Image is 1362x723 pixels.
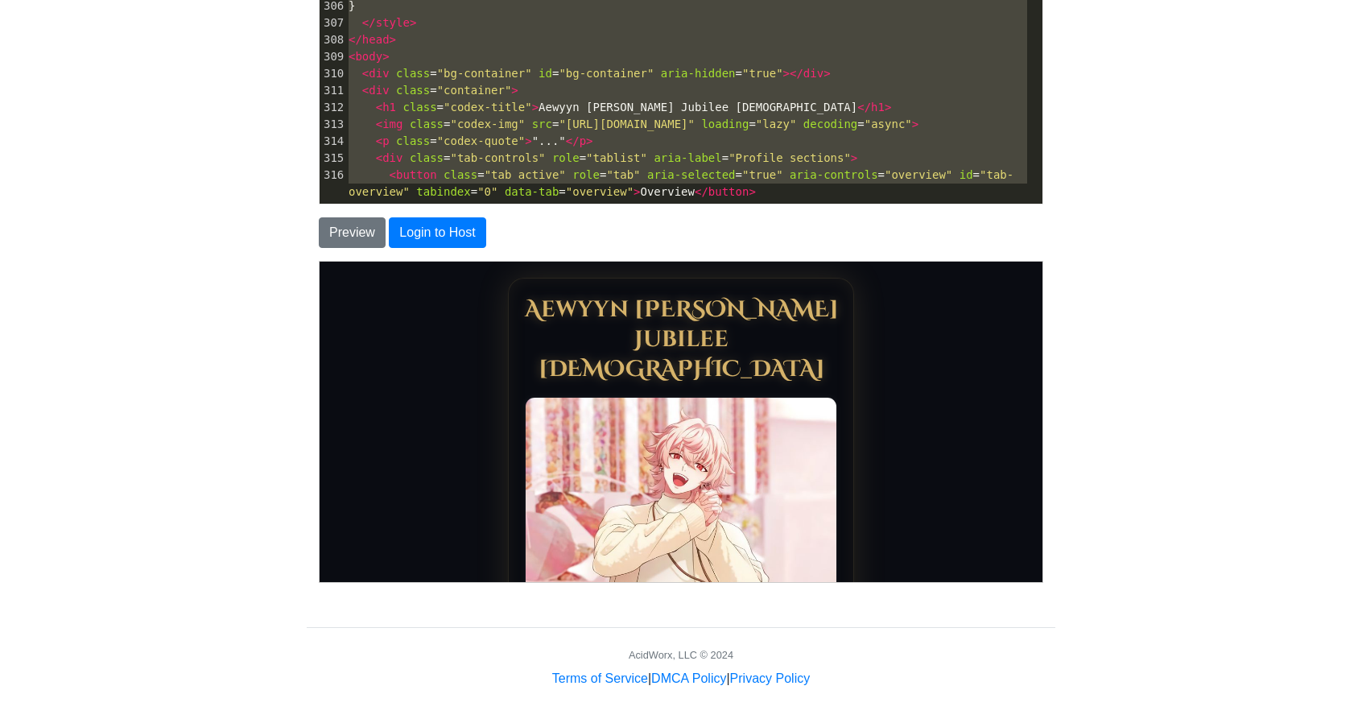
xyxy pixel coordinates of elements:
[606,168,640,181] span: "tab"
[790,168,878,181] span: aria-controls
[437,134,526,147] span: "codex-quote"
[349,33,362,46] span: </
[505,185,559,198] span: data-tab
[349,202,1027,232] span: = = = = = = = History
[525,202,552,215] span: role
[532,101,539,114] span: >
[559,118,695,130] span: "[URL][DOMAIN_NAME]"
[390,33,396,46] span: >
[369,67,389,80] span: div
[382,50,389,63] span: >
[444,101,532,114] span: "codex-title"
[511,84,518,97] span: >
[756,118,797,130] span: "lazy"
[396,67,430,80] span: class
[600,202,688,215] span: aria-selected
[349,151,857,164] span: = = =
[319,217,386,248] button: Preview
[349,134,593,147] span: = "..."
[389,217,485,248] button: Login to Host
[320,14,345,31] div: 307
[355,50,382,63] span: body
[885,168,952,181] span: "overview"
[390,168,396,181] span: <
[396,134,430,147] span: class
[410,16,416,29] span: >
[390,202,396,215] span: <
[396,84,430,97] span: class
[654,151,721,164] span: aria-label
[382,134,389,147] span: p
[396,202,437,215] span: button
[803,67,823,80] span: div
[871,101,885,114] span: h1
[960,168,973,181] span: id
[572,168,600,181] span: role
[410,118,444,130] span: class
[586,134,592,147] span: >
[320,150,345,167] div: 315
[320,133,345,150] div: 314
[376,101,382,114] span: <
[580,134,586,147] span: p
[410,151,444,164] span: class
[552,669,810,688] div: | |
[416,185,470,198] span: tabindex
[477,185,497,198] span: "0"
[857,101,871,114] span: </
[320,167,345,184] div: 316
[320,65,345,82] div: 310
[783,67,803,80] span: ></
[844,202,905,215] span: "history"
[634,185,640,198] span: >
[559,67,654,80] span: "bg-container"
[382,151,402,164] span: div
[362,84,369,97] span: <
[376,118,382,130] span: <
[320,31,345,48] div: 308
[742,168,783,181] span: "true"
[402,101,436,114] span: class
[851,151,857,164] span: >
[559,202,592,215] span: "tab"
[320,48,345,65] div: 309
[552,671,648,685] a: Terms of Service
[205,135,518,451] img: ca6ca9286d064be34325856342bca00a.jpg
[450,118,525,130] span: "codex-img"
[349,168,1013,198] span: = = = = = = = Overview
[362,33,390,46] span: head
[320,82,345,99] div: 311
[444,168,477,181] span: class
[362,67,369,80] span: <
[647,168,736,181] span: aria-selected
[539,67,552,80] span: id
[932,202,1021,215] span: "tab-history"
[485,168,566,181] span: "tab active"
[444,202,477,215] span: class
[912,202,926,215] span: id
[349,101,891,114] span: = Aewyyn [PERSON_NAME] Jubilee [DEMOGRAPHIC_DATA]
[532,118,552,130] span: src
[205,33,518,122] h1: Aewyyn [PERSON_NAME] Jubilee [DEMOGRAPHIC_DATA]
[349,50,355,63] span: <
[695,185,708,198] span: </
[728,151,851,164] span: "Profile sections"
[437,84,512,97] span: "container"
[749,185,755,198] span: >
[382,118,402,130] span: img
[320,99,345,116] div: 312
[586,151,647,164] span: "tablist"
[396,168,437,181] span: button
[552,151,580,164] span: role
[376,134,382,147] span: <
[566,185,634,198] span: "overview"
[437,67,532,80] span: "bg-container"
[629,647,733,663] div: AcidWorx, LLC © 2024
[912,118,918,130] span: >
[320,200,345,217] div: 317
[320,116,345,133] div: 313
[450,151,545,164] span: "tab-controls"
[382,101,396,114] span: h1
[362,16,376,29] span: </
[865,118,912,130] span: "async"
